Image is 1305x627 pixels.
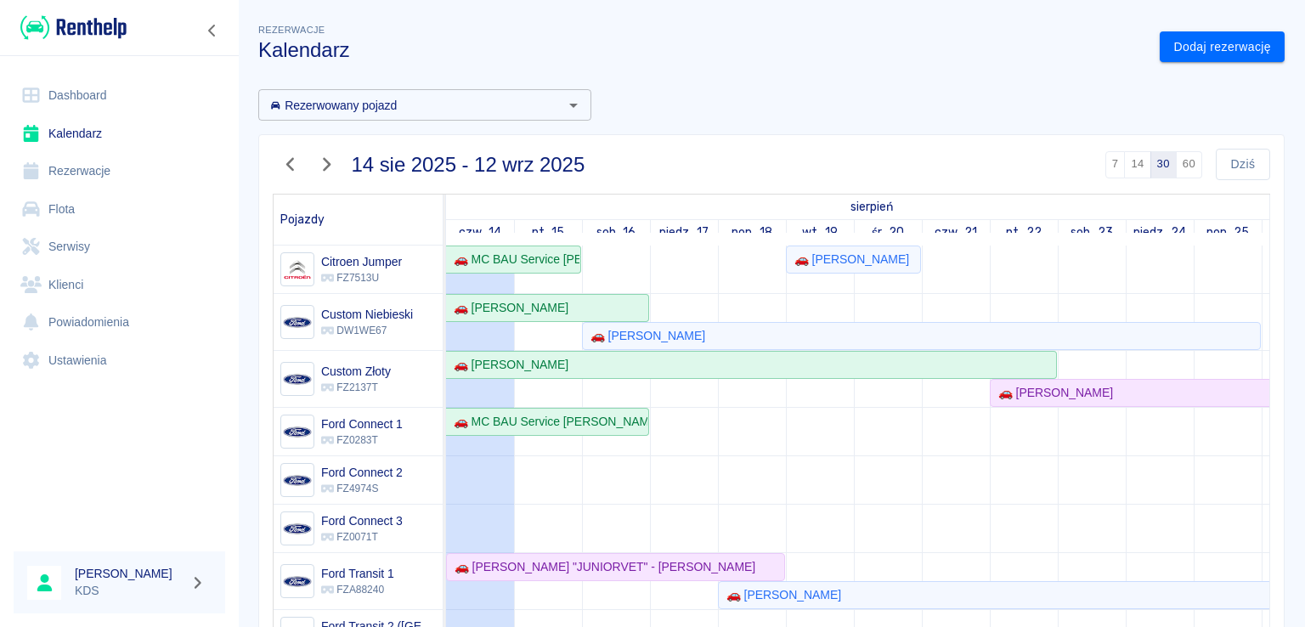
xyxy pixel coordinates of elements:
[283,418,311,446] img: Image
[991,384,1113,402] div: 🚗 [PERSON_NAME]
[1124,151,1150,178] button: 14 dni
[321,464,403,481] h6: Ford Connect 2
[283,466,311,494] img: Image
[1202,220,1254,245] a: 25 sierpnia 2025
[448,558,755,576] div: 🚗 [PERSON_NAME] "JUNIORVET" - [PERSON_NAME]
[321,380,391,395] p: FZ2137T
[283,568,311,596] img: Image
[930,220,981,245] a: 21 sierpnia 2025
[14,303,225,342] a: Powiadomienia
[258,25,325,35] span: Rezerwacje
[562,93,585,117] button: Otwórz
[321,512,403,529] h6: Ford Connect 3
[1066,220,1117,245] a: 23 sierpnia 2025
[321,323,413,338] p: DW1WE67
[321,481,403,496] p: FZ4974S
[1176,151,1202,178] button: 60 dni
[14,76,225,115] a: Dashboard
[14,190,225,229] a: Flota
[258,38,1146,62] h3: Kalendarz
[1216,149,1270,180] button: Dziś
[283,365,311,393] img: Image
[584,327,705,345] div: 🚗 [PERSON_NAME]
[20,14,127,42] img: Renthelp logo
[321,415,403,432] h6: Ford Connect 1
[263,94,558,116] input: Wyszukaj i wybierz pojazdy...
[867,220,908,245] a: 20 sierpnia 2025
[655,220,713,245] a: 17 sierpnia 2025
[14,266,225,304] a: Klienci
[846,195,897,219] a: 14 sierpnia 2025
[14,115,225,153] a: Kalendarz
[447,413,647,431] div: 🚗 MC BAU Service [PERSON_NAME] - [PERSON_NAME]
[280,212,325,227] span: Pojazdy
[1002,220,1046,245] a: 22 sierpnia 2025
[283,515,311,543] img: Image
[1160,31,1285,63] a: Dodaj rezerwację
[14,14,127,42] a: Renthelp logo
[321,529,403,545] p: FZ0071T
[14,228,225,266] a: Serwisy
[321,582,394,597] p: FZA88240
[283,256,311,284] img: Image
[447,356,568,374] div: 🚗 [PERSON_NAME]
[1150,151,1177,178] button: 30 dni
[352,153,585,177] h3: 14 sie 2025 - 12 wrz 2025
[528,220,569,245] a: 15 sierpnia 2025
[447,299,568,317] div: 🚗 [PERSON_NAME]
[447,251,579,268] div: 🚗 MC BAU Service [PERSON_NAME] - [PERSON_NAME]
[455,220,506,245] a: 14 sierpnia 2025
[1129,220,1190,245] a: 24 sierpnia 2025
[200,20,225,42] button: Zwiń nawigację
[75,565,184,582] h6: [PERSON_NAME]
[321,363,391,380] h6: Custom Złoty
[720,586,841,604] div: 🚗 [PERSON_NAME]
[1105,151,1126,178] button: 7 dni
[283,308,311,336] img: Image
[321,565,394,582] h6: Ford Transit 1
[14,152,225,190] a: Rezerwacje
[14,342,225,380] a: Ustawienia
[321,253,402,270] h6: Citroen Jumper
[321,306,413,323] h6: Custom Niebieski
[321,432,403,448] p: FZ0283T
[788,251,909,268] div: 🚗 [PERSON_NAME]
[727,220,777,245] a: 18 sierpnia 2025
[321,270,402,285] p: FZ7513U
[592,220,641,245] a: 16 sierpnia 2025
[75,582,184,600] p: KDS
[798,220,842,245] a: 19 sierpnia 2025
